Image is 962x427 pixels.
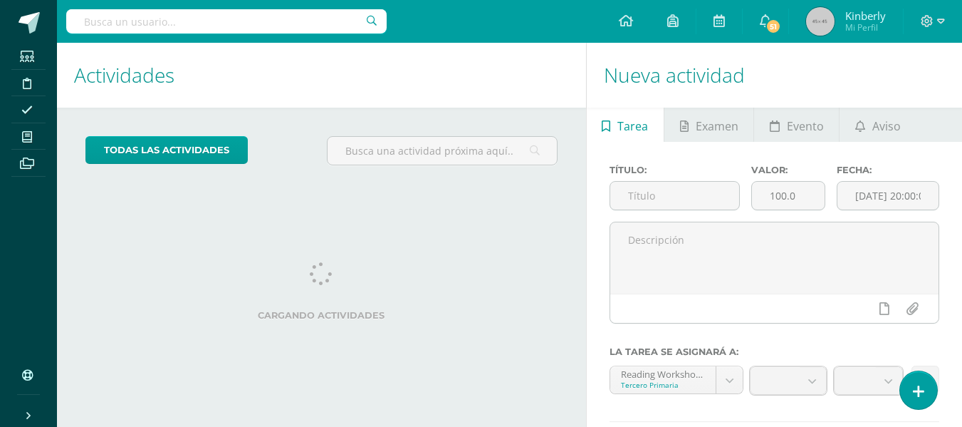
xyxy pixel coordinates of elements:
[604,43,945,108] h1: Nueva actividad
[837,165,939,175] label: Fecha:
[787,109,824,143] span: Evento
[610,165,741,175] label: Título:
[751,165,825,175] label: Valor:
[74,43,569,108] h1: Actividades
[328,137,556,165] input: Busca una actividad próxima aquí...
[617,109,648,143] span: Tarea
[696,109,738,143] span: Examen
[845,21,886,34] span: Mi Perfil
[610,346,939,357] label: La tarea se asignará a:
[754,108,839,142] a: Evento
[752,182,825,210] input: Puntos máximos
[85,310,558,321] label: Cargando actividades
[845,9,886,23] span: Kinberly
[621,380,705,390] div: Tercero Primaria
[85,136,248,164] a: todas las Actividades
[610,366,743,393] a: Reading Workshop 'A'Tercero Primaria
[621,366,705,380] div: Reading Workshop 'A'
[664,108,753,142] a: Examen
[765,19,781,34] span: 51
[610,182,740,210] input: Título
[837,182,939,210] input: Fecha de entrega
[806,7,835,36] img: 45x45
[872,109,901,143] span: Aviso
[840,108,916,142] a: Aviso
[587,108,664,142] a: Tarea
[66,9,387,34] input: Busca un usuario...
